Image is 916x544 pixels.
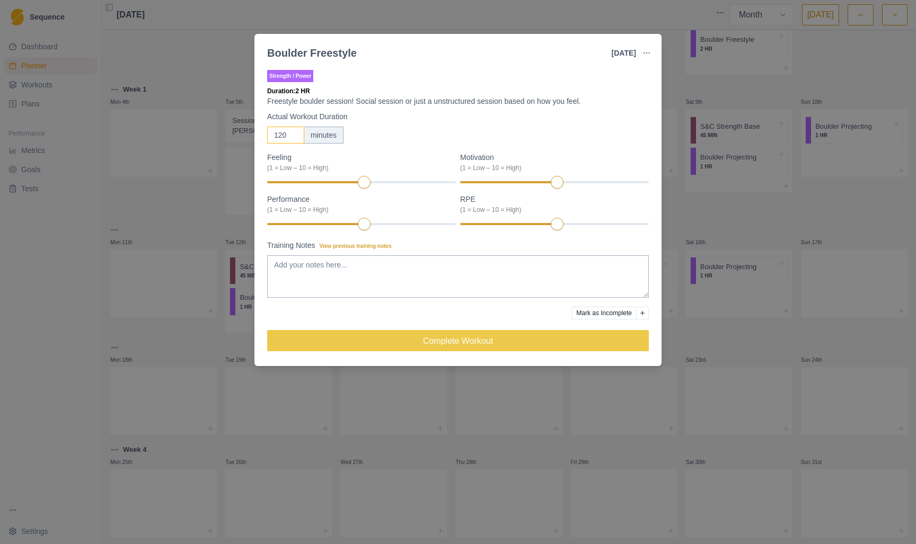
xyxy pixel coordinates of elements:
[267,96,649,107] p: Freestyle boulder session! Social session or just a unstructured session based on how you feel.
[267,86,649,96] p: Duration: 2 HR
[267,163,450,173] div: (1 = Low – 10 = High)
[267,194,450,215] label: Performance
[612,48,636,59] p: [DATE]
[304,127,343,144] div: minutes
[460,163,642,173] div: (1 = Low – 10 = High)
[636,307,649,319] button: Add reason
[267,70,313,82] p: Strength / Power
[460,205,642,215] div: (1 = Low – 10 = High)
[320,243,392,249] span: View previous training notes
[571,307,637,319] button: Mark as Incomplete
[267,240,642,251] label: Training Notes
[267,330,649,351] button: Complete Workout
[267,111,642,122] label: Actual Workout Duration
[267,152,450,173] label: Feeling
[460,152,642,173] label: Motivation
[267,205,450,215] div: (1 = Low – 10 = High)
[267,45,357,61] div: Boulder Freestyle
[460,194,642,215] label: RPE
